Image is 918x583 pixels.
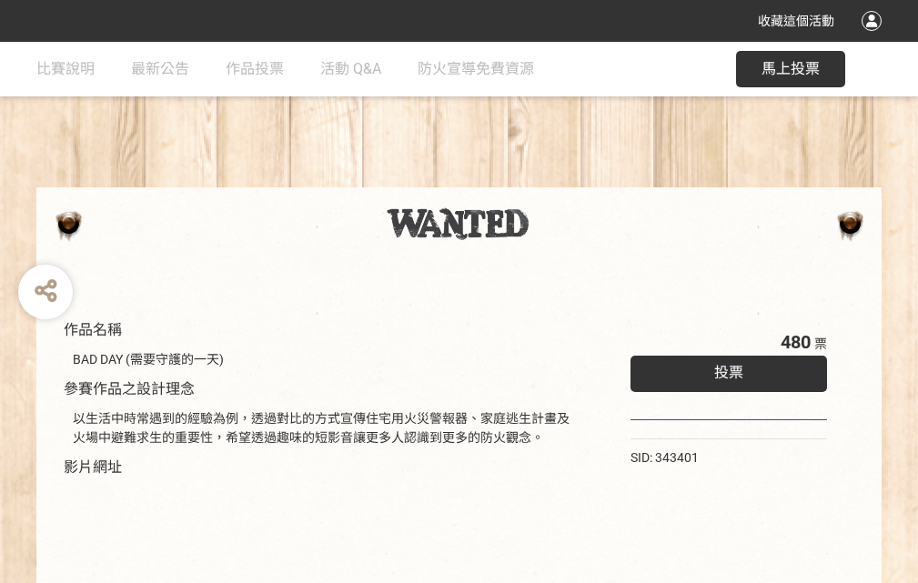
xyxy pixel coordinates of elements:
span: 作品名稱 [64,321,122,338]
a: 活動 Q&A [320,42,381,96]
a: 最新公告 [131,42,189,96]
a: 比賽說明 [36,42,95,96]
span: 活動 Q&A [320,60,381,77]
span: 480 [781,331,811,353]
span: 參賽作品之設計理念 [64,380,195,397]
div: BAD DAY (需要守護的一天) [73,350,576,369]
span: 影片網址 [64,458,122,476]
span: SID: 343401 [630,450,699,465]
span: 票 [814,337,827,351]
a: 作品投票 [226,42,284,96]
span: 最新公告 [131,60,189,77]
span: 防火宣導免費資源 [418,60,534,77]
a: 防火宣導免費資源 [418,42,534,96]
span: 投票 [714,364,743,381]
button: 馬上投票 [736,51,845,87]
span: 馬上投票 [762,60,820,77]
div: 以生活中時常遇到的經驗為例，透過對比的方式宣傳住宅用火災警報器、家庭逃生計畫及火場中避難求生的重要性，希望透過趣味的短影音讓更多人認識到更多的防火觀念。 [73,409,576,447]
span: 作品投票 [226,60,284,77]
span: 比賽說明 [36,60,95,77]
span: 收藏這個活動 [758,14,834,28]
